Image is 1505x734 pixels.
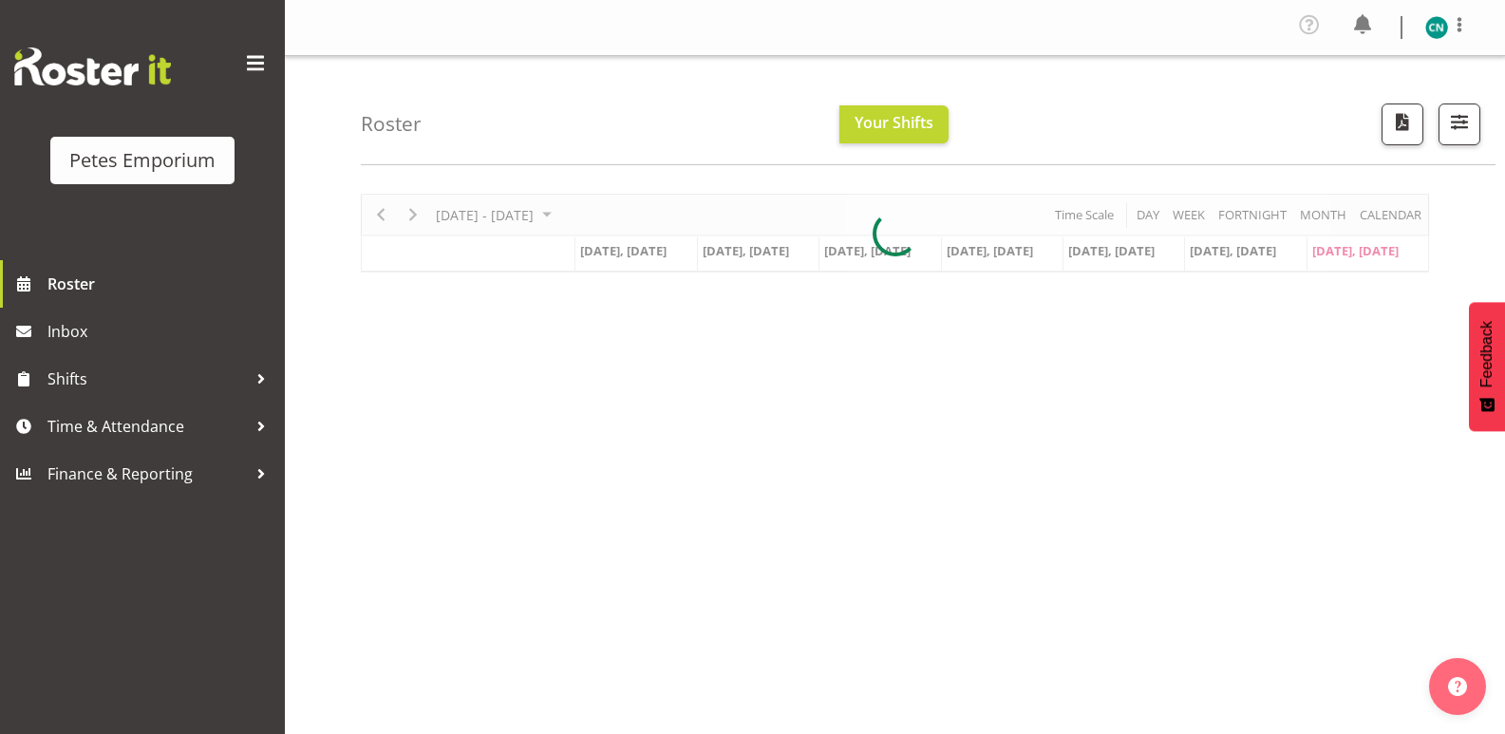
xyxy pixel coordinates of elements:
[1382,104,1423,145] button: Download a PDF of the roster according to the set date range.
[14,47,171,85] img: Rosterit website logo
[47,412,247,441] span: Time & Attendance
[1439,104,1480,145] button: Filter Shifts
[1478,321,1496,387] span: Feedback
[1448,677,1467,696] img: help-xxl-2.png
[69,146,216,175] div: Petes Emporium
[47,317,275,346] span: Inbox
[47,365,247,393] span: Shifts
[1425,16,1448,39] img: christine-neville11214.jpg
[47,270,275,298] span: Roster
[1469,302,1505,431] button: Feedback - Show survey
[839,105,949,143] button: Your Shifts
[47,460,247,488] span: Finance & Reporting
[855,112,933,133] span: Your Shifts
[361,113,422,135] h4: Roster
